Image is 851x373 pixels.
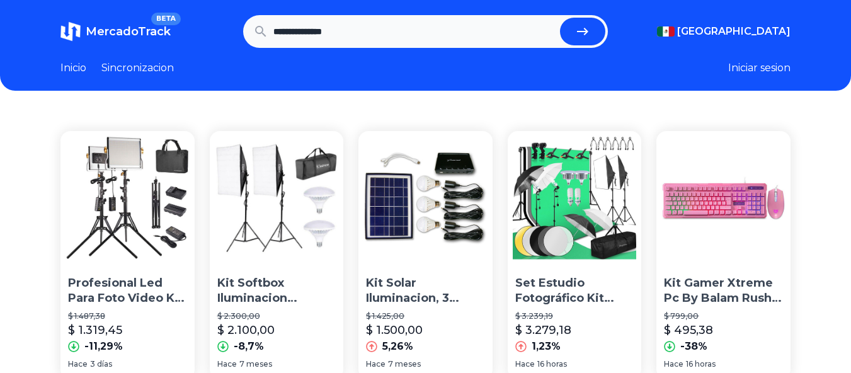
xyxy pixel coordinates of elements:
[60,21,81,42] img: MercadoTrack
[84,339,123,354] p: -11,29%
[358,131,493,265] img: Kit Solar Iluminacion, 3 Focos Led, Bateria 6w, Panel
[366,359,386,369] span: Hace
[515,311,634,321] p: $ 3.239,19
[677,24,791,39] span: [GEOGRAPHIC_DATA]
[217,275,336,307] p: Kit Softbox Iluminacion Fotografia Video [PERSON_NAME] Continua
[68,311,187,321] p: $ 1.487,38
[664,311,783,321] p: $ 799,00
[657,24,791,39] button: [GEOGRAPHIC_DATA]
[151,13,181,25] span: BETA
[60,131,195,265] img: Profesional Led Para Foto Video Kit Iluminacion 3200-5600k
[210,131,344,265] img: Kit Softbox Iluminacion Fotografia Video Luz Continua
[60,21,171,42] a: MercadoTrackBETA
[366,321,423,339] p: $ 1.500,00
[532,339,561,354] p: 1,23%
[366,311,485,321] p: $ 1.425,00
[68,275,187,307] p: Profesional Led Para Foto Video Kit Iluminacion 3200-5600k
[68,359,88,369] span: Hace
[664,275,783,307] p: Kit Gamer Xtreme Pc By Balam Rush Usb Iluminacion Led [PERSON_NAME]
[239,359,272,369] span: 7 meses
[508,131,642,265] img: Set Estudio Fotográfico Kit Iluminacion Profesional Softbox
[90,359,112,369] span: 3 días
[101,60,174,76] a: Sincronizacion
[366,275,485,307] p: Kit Solar Iluminacion, 3 Focos Led, Bateria 6w, Panel
[657,26,675,37] img: Mexico
[537,359,567,369] span: 16 horas
[217,311,336,321] p: $ 2.300,00
[382,339,413,354] p: 5,26%
[86,25,171,38] span: MercadoTrack
[217,359,237,369] span: Hace
[664,359,683,369] span: Hace
[656,131,791,265] img: Kit Gamer Xtreme Pc By Balam Rush Usb Iluminacion Led Rosa
[60,60,86,76] a: Inicio
[686,359,716,369] span: 16 horas
[728,60,791,76] button: Iniciar sesion
[515,321,571,339] p: $ 3.279,18
[515,275,634,307] p: Set Estudio Fotográfico Kit Iluminacion Profesional Softbox
[664,321,713,339] p: $ 495,38
[515,359,535,369] span: Hace
[68,321,122,339] p: $ 1.319,45
[680,339,707,354] p: -38%
[217,321,275,339] p: $ 2.100,00
[234,339,264,354] p: -8,7%
[388,359,421,369] span: 7 meses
